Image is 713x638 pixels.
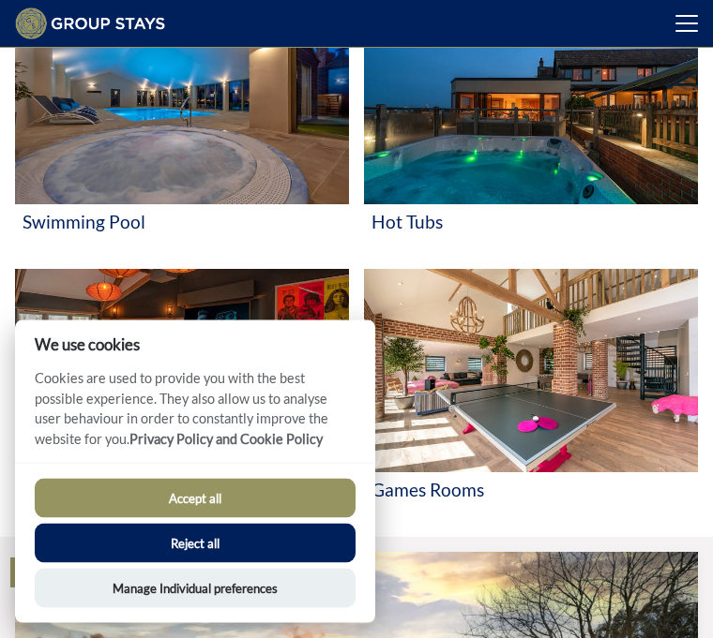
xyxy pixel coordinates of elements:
a: 'Games Rooms' - Large Group Accommodation Holiday Ideas Games Rooms [364,270,698,523]
a: 'Swimming Pool' - Large Group Accommodation Holiday Ideas Swimming Pool [15,3,349,256]
h3: Swimming Pool [23,213,341,232]
button: Accept all [35,479,356,518]
h2: We use cookies [15,335,375,353]
button: Manage Individual preferences [35,569,356,608]
a: 'Cinemas or Movie Rooms' - Large Group Accommodation Holiday Ideas Cinemas or Movie Rooms [15,270,349,523]
img: 'Hot Tubs' - Large Group Accommodation Holiday Ideas [364,3,698,206]
img: Group Stays [15,7,165,39]
img: 'Cinemas or Movie Rooms' - Large Group Accommodation Holiday Ideas [15,270,349,473]
img: 'Swimming Pool' - Large Group Accommodation Holiday Ideas [15,3,349,206]
p: Cookies are used to provide you with the best possible experience. They also allow us to analyse ... [15,368,375,463]
button: Reject all [35,524,356,563]
h3: Games Rooms [372,481,690,500]
a: 'Hot Tubs' - Large Group Accommodation Holiday Ideas Hot Tubs [364,3,698,256]
a: Privacy Policy and Cookie Policy [129,431,323,447]
img: 'Games Rooms' - Large Group Accommodation Holiday Ideas [364,270,698,473]
h3: Hot Tubs [372,213,690,232]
